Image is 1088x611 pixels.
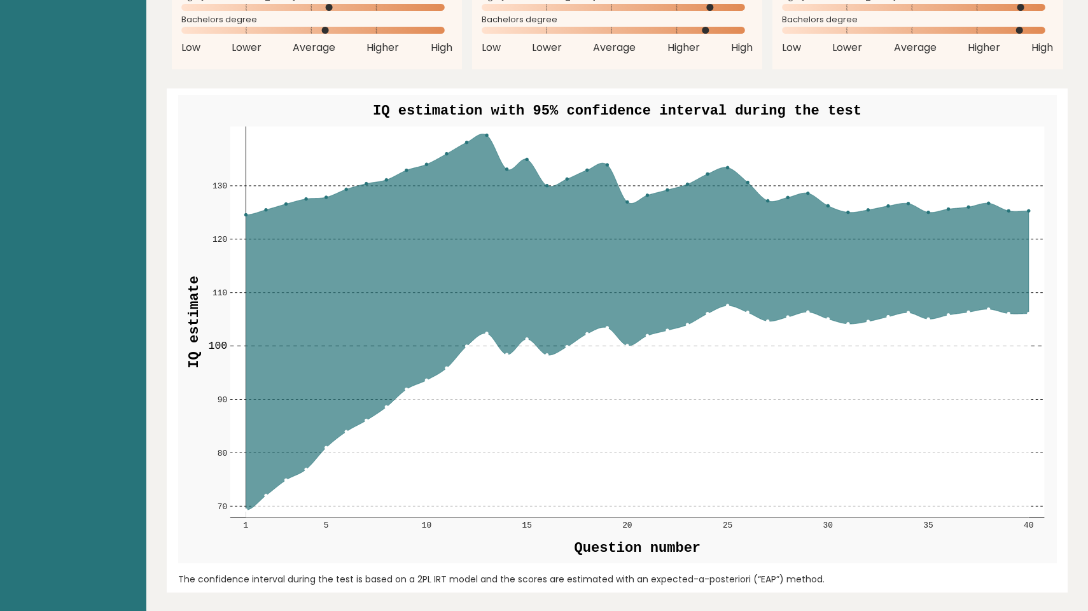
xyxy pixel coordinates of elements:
text: IQ estimate [186,276,202,369]
span: Higher [968,40,1000,55]
text: 100 [208,340,227,352]
span: Average [293,40,335,55]
text: 10 [421,521,431,530]
span: Low [181,40,200,55]
text: 30 [823,521,833,530]
text: 110 [213,288,227,298]
span: Bachelors degree [181,17,452,22]
text: 90 [217,395,227,405]
span: Average [894,40,937,55]
span: Higher [667,40,700,55]
text: 130 [213,181,227,191]
span: Bachelors degree [782,17,1053,22]
text: 5 [323,521,328,530]
span: Higher [366,40,399,55]
text: 70 [217,502,227,512]
text: 20 [622,521,632,530]
span: Bachelors degree [482,17,753,22]
text: 25 [723,521,732,530]
text: IQ estimation with 95% confidence interval during the test [373,103,861,119]
text: 40 [1024,521,1034,530]
span: Average [593,40,636,55]
span: Lower [832,40,862,55]
span: Lower [532,40,562,55]
span: Lower [232,40,262,55]
text: 35 [924,521,933,530]
span: High [1031,40,1053,55]
span: High [731,40,753,55]
text: 120 [213,235,227,244]
span: Low [482,40,501,55]
span: Low [782,40,801,55]
text: 80 [217,449,227,458]
span: High [431,40,452,55]
div: The confidence interval during the test is based on a 2PL IRT model and the scores are estimated ... [178,573,1057,586]
text: 15 [522,521,531,530]
text: Question number [574,540,701,556]
text: 1 [243,521,248,530]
